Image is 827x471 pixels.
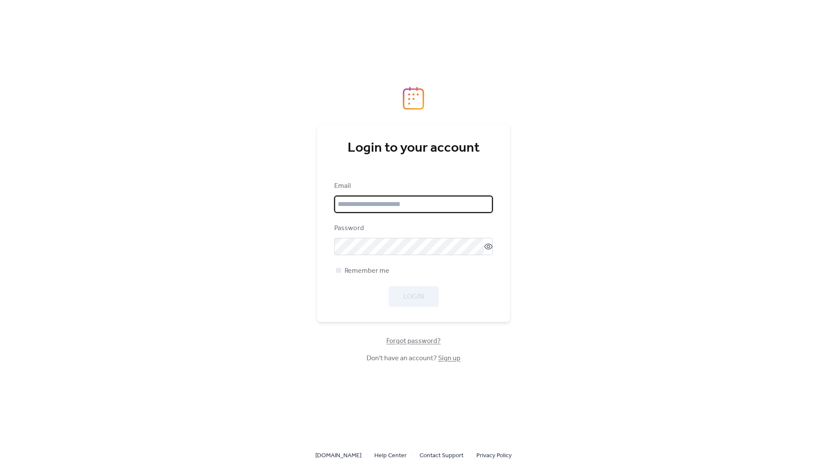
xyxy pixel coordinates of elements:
span: Contact Support [420,451,463,461]
a: Sign up [438,352,460,365]
div: Password [334,223,491,234]
span: [DOMAIN_NAME] [315,451,361,461]
a: Forgot password? [386,339,441,343]
span: Remember me [345,266,389,276]
a: Help Center [374,450,407,461]
img: logo [403,87,424,110]
div: Login to your account [334,140,493,157]
a: [DOMAIN_NAME] [315,450,361,461]
span: Help Center [374,451,407,461]
span: Privacy Policy [476,451,512,461]
div: Email [334,181,491,191]
a: Privacy Policy [476,450,512,461]
span: Forgot password? [386,336,441,346]
span: Don't have an account? [367,353,460,364]
a: Contact Support [420,450,463,461]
